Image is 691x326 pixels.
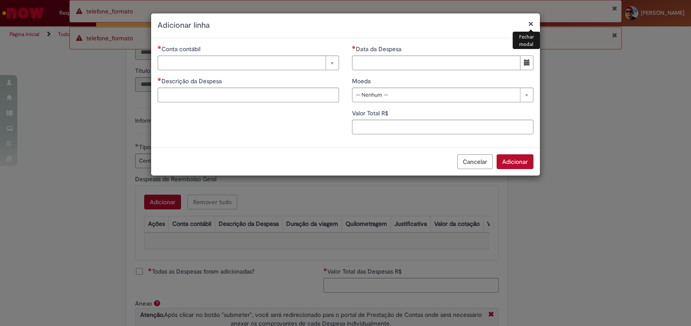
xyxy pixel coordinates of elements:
button: Mostrar calendário para Data da Despesa [520,55,533,70]
input: Valor Total R$ [352,120,533,134]
span: Descrição da Despesa [161,77,223,85]
button: Fechar modal [528,19,533,28]
span: Necessários - Conta contábil [161,45,202,53]
h2: Adicionar linha [158,20,533,31]
a: Limpar campo Conta contábil [158,55,339,70]
input: Descrição da Despesa [158,88,339,102]
span: Necessários [352,46,356,49]
button: Cancelar [457,154,493,169]
span: Valor Total R$ [352,109,390,117]
span: Necessários [158,78,161,81]
div: Fechar modal [513,32,540,49]
span: Data da Despesa [356,45,403,53]
input: Data da Despesa [352,55,520,70]
button: Adicionar [497,154,533,169]
span: -- Nenhum -- [356,88,516,102]
span: Moeda [352,77,372,85]
span: Necessários [158,46,161,49]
